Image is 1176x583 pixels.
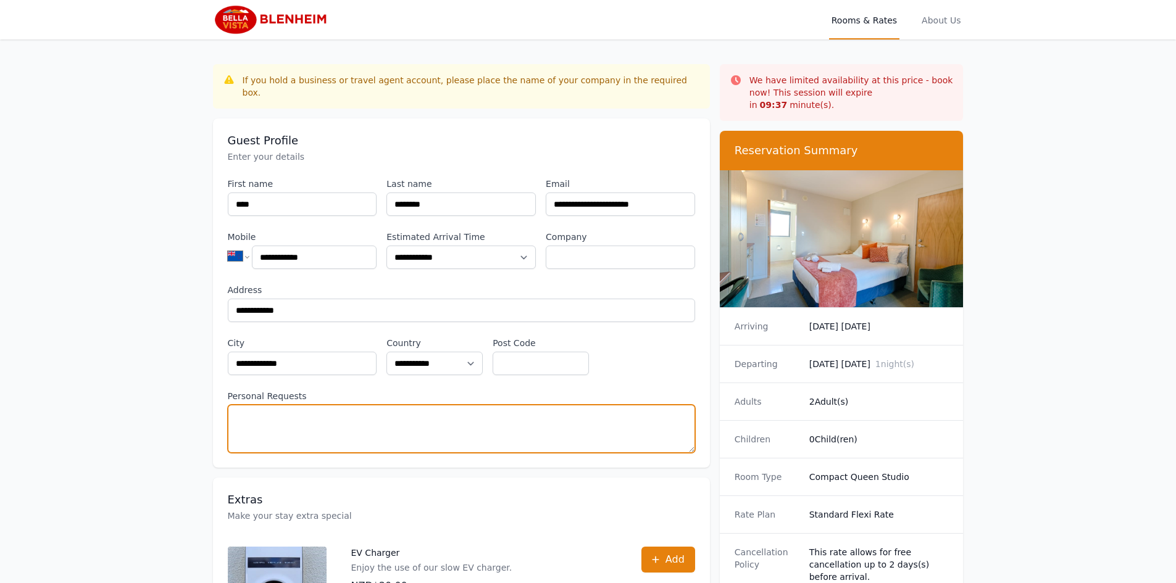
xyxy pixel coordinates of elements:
dd: [DATE] [DATE] [809,320,949,333]
p: Enjoy the use of our slow EV charger. [351,561,512,574]
label: Last name [386,178,536,190]
label: Post Code [493,337,589,349]
strong: 09 : 37 [760,100,788,110]
dd: [DATE] [DATE] [809,358,949,370]
label: Company [546,231,695,243]
dt: Children [735,433,799,445]
label: City [228,337,377,349]
dt: Departing [735,358,799,370]
h3: Guest Profile [228,133,695,148]
p: Enter your details [228,151,695,163]
img: Compact Queen Studio [720,170,964,307]
button: Add [641,547,695,573]
img: Bella Vista Blenheim [213,5,332,35]
label: Mobile [228,231,377,243]
dd: Compact Queen Studio [809,471,949,483]
p: EV Charger [351,547,512,559]
label: Country [386,337,483,349]
dd: Standard Flexi Rate [809,508,949,521]
dd: 2 Adult(s) [809,395,949,408]
p: We have limited availability at this price - book now! This session will expire in minute(s). [749,74,954,111]
label: Email [546,178,695,190]
h3: Extras [228,492,695,507]
dt: Adults [735,395,799,408]
dd: 0 Child(ren) [809,433,949,445]
h3: Reservation Summary [735,143,949,158]
p: Make your stay extra special [228,510,695,522]
dt: Room Type [735,471,799,483]
span: Add [665,552,685,567]
label: Estimated Arrival Time [386,231,536,243]
label: Personal Requests [228,390,695,402]
label: Address [228,284,695,296]
label: First name [228,178,377,190]
dt: Rate Plan [735,508,799,521]
dt: Arriving [735,320,799,333]
div: If you hold a business or travel agent account, please place the name of your company in the requ... [243,74,700,99]
span: 1 night(s) [875,359,914,369]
